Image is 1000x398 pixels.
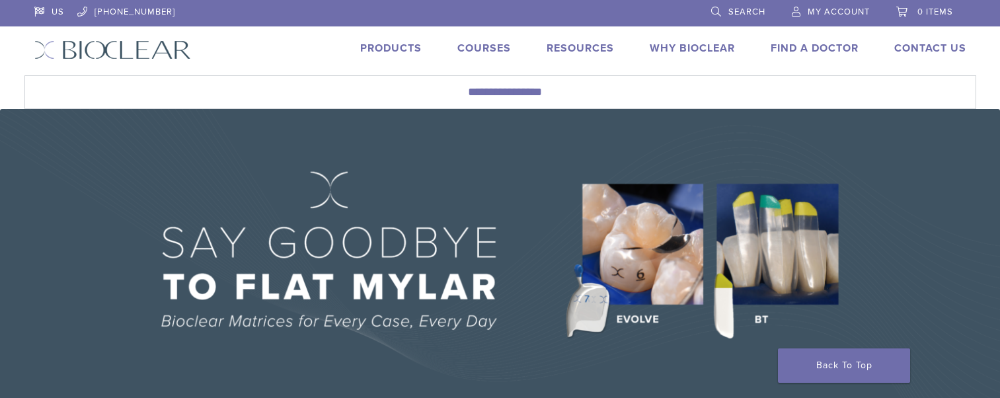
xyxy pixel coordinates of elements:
a: Find A Doctor [771,42,859,55]
span: My Account [808,7,870,17]
span: Search [728,7,765,17]
img: Bioclear [34,40,191,60]
a: Contact Us [894,42,966,55]
a: Courses [457,42,511,55]
a: Why Bioclear [650,42,735,55]
span: 0 items [917,7,953,17]
a: Resources [547,42,614,55]
a: Back To Top [778,348,910,383]
a: Products [360,42,422,55]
